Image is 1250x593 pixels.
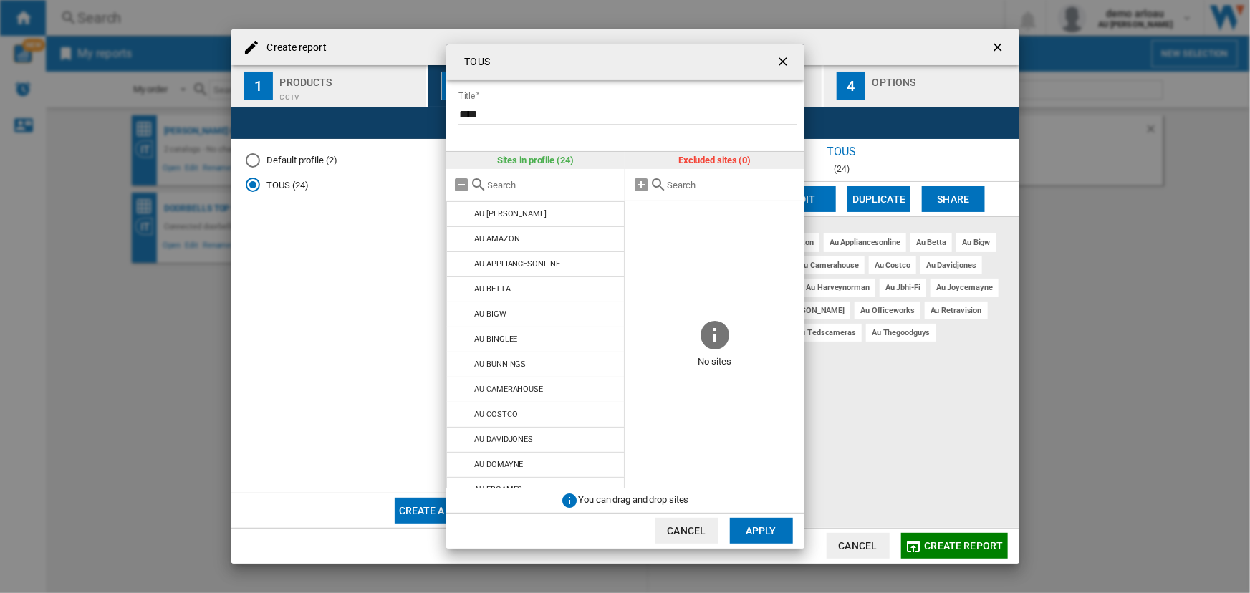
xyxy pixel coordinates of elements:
[474,234,519,244] div: AU AMAZON
[474,460,523,469] div: AU DOMAYNE
[474,410,517,419] div: AU COSTCO
[625,152,804,169] div: Excluded sites (0)
[633,176,650,193] md-icon: Add all
[488,180,618,191] input: Search
[474,435,533,444] div: AU DAVIDJONES
[458,55,490,69] h4: TOUS
[446,152,625,169] div: Sites in profile (24)
[625,352,804,373] span: No sites
[474,485,522,494] div: AU EBGAMES
[474,385,543,394] div: AU CAMERAHOUSE
[474,334,517,344] div: AU BINGLEE
[474,209,546,218] div: AU [PERSON_NAME]
[474,309,506,319] div: AU BIGW
[770,48,799,77] button: getI18NText('BUTTONS.CLOSE_DIALOG')
[453,176,471,193] md-icon: Remove all
[667,180,797,191] input: Search
[730,518,793,544] button: Apply
[655,518,718,544] button: Cancel
[776,54,793,72] ng-md-icon: getI18NText('BUTTONS.CLOSE_DIALOG')
[474,284,510,294] div: AU BETTA
[578,494,688,505] span: You can drag and drop sites
[474,360,526,369] div: AU BUNNINGS
[474,259,559,269] div: AU APPLIANCESONLINE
